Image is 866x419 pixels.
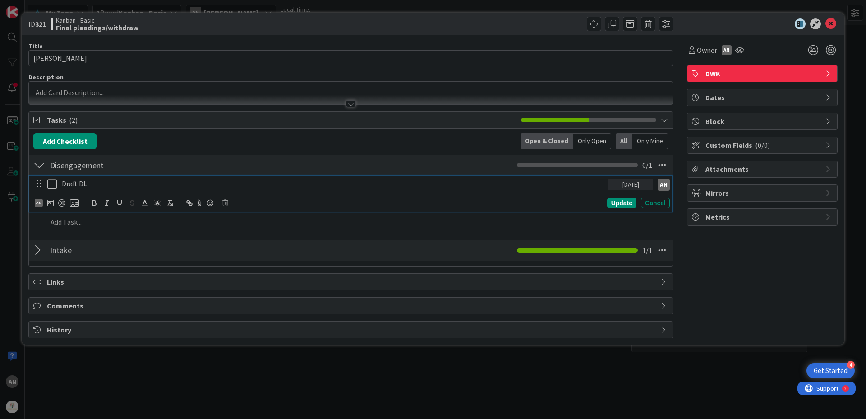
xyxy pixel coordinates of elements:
span: 0 / 1 [642,160,652,170]
span: Support [19,1,41,12]
div: [DATE] [608,179,653,190]
span: Mirrors [705,188,821,198]
div: AN [35,199,43,207]
b: 321 [35,19,46,28]
button: Add Checklist [33,133,97,149]
div: All [616,133,632,149]
span: Custom Fields [705,140,821,151]
div: 2 [47,4,49,11]
div: Only Mine [632,133,668,149]
div: Only Open [573,133,611,149]
label: Title [28,42,43,50]
span: Links [47,276,656,287]
input: Add Checklist... [47,157,250,173]
div: 4 [847,361,855,369]
span: ( 2 ) [69,115,78,124]
span: ( 0/0 ) [755,141,770,150]
b: Final pleadings/withdraw [56,24,138,31]
div: Update [607,198,636,208]
div: Open & Closed [521,133,573,149]
span: Owner [697,45,717,55]
input: type card name here... [28,50,673,66]
span: History [47,324,656,335]
div: Cancel [641,198,670,208]
input: Add Checklist... [47,242,250,258]
span: Metrics [705,212,821,222]
span: Block [705,116,821,127]
span: 1 / 1 [642,245,652,256]
span: ID [28,18,46,29]
div: Open Get Started checklist, remaining modules: 4 [806,363,855,378]
span: Tasks [47,115,516,125]
span: Attachments [705,164,821,175]
span: Description [28,73,64,81]
span: Kanban - Basic [56,17,138,24]
span: DWK [705,68,821,79]
div: AN [722,45,732,55]
div: AN [658,179,670,191]
div: Get Started [814,366,848,375]
p: Draft DL [62,179,604,189]
span: Comments [47,300,656,311]
span: Dates [705,92,821,103]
